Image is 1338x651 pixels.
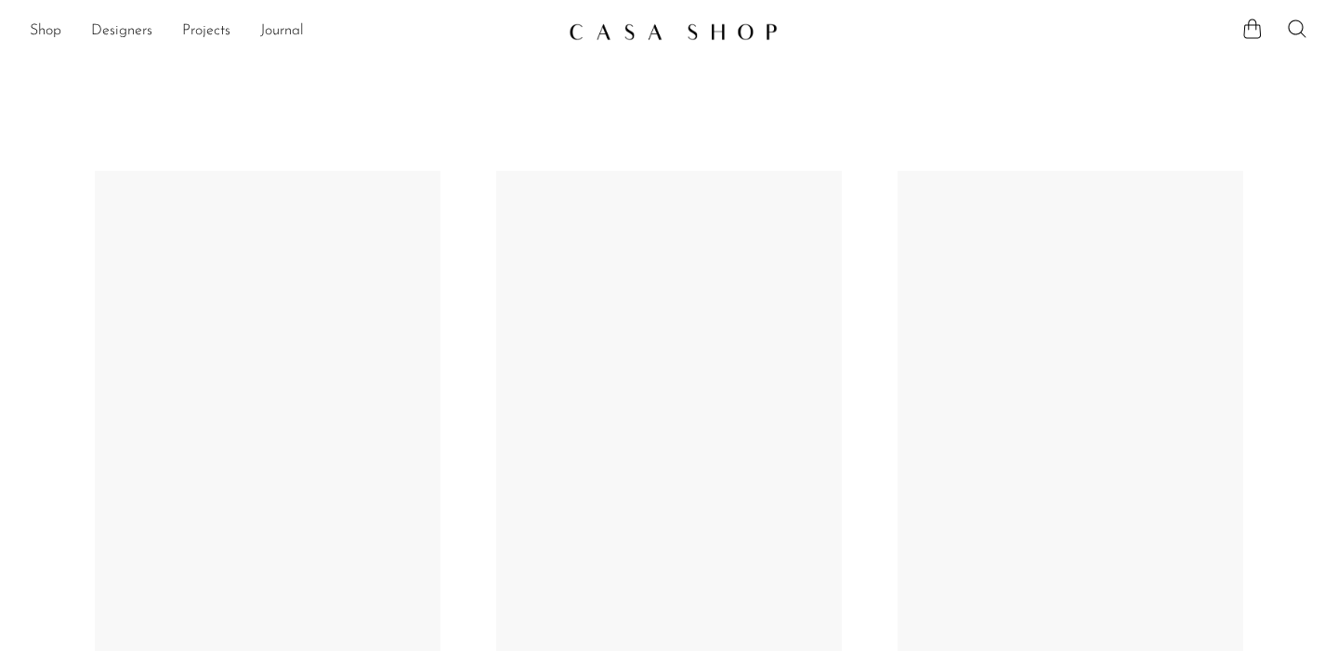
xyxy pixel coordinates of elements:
[30,20,61,44] a: Shop
[260,20,304,44] a: Journal
[30,16,554,47] ul: NEW HEADER MENU
[91,20,152,44] a: Designers
[30,16,554,47] nav: Desktop navigation
[182,20,230,44] a: Projects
